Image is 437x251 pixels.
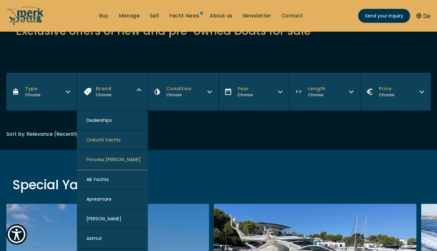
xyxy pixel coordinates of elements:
button: Condition [148,73,218,110]
span: Price [379,85,394,92]
button: [PERSON_NAME] [77,209,148,229]
div: Choose [96,92,111,98]
a: Buy [99,12,108,19]
span: Princess [PERSON_NAME] [86,156,141,163]
a: Sell [150,12,159,19]
div: Sort by: Relevance (Recently added) [6,130,98,138]
a: Yacht News [169,12,199,19]
span: Type [25,85,40,92]
button: Show Accessibility Preferences [6,224,27,245]
button: Price [360,73,431,110]
button: Princess [PERSON_NAME] [77,150,148,170]
button: Cranchi Yachts [77,130,148,150]
a: Manage [119,12,140,19]
span: Send your inquiry [365,13,403,19]
div: Choose [25,92,40,98]
a: Send your inquiry [358,9,410,23]
button: Brand [77,73,148,110]
a: Newsletter [243,12,271,19]
div: Choose [379,92,394,98]
button: Apreamare [77,190,148,209]
button: De [416,12,431,20]
span: Apreamare [86,196,111,203]
span: Cranchi Yachts [86,137,121,143]
div: Choose [308,92,326,98]
button: AB Yachts [77,170,148,190]
div: Choose [237,92,253,98]
span: Condition [166,85,192,92]
button: Year [218,73,289,110]
span: Length [308,85,326,92]
button: Type [6,73,77,110]
div: Dealerships [77,111,148,130]
button: Azimut [77,229,148,248]
span: [PERSON_NAME] [86,216,121,222]
a: About us [210,12,232,19]
span: Year [237,85,253,92]
span: Brand [96,85,111,92]
a: Contact [282,12,303,19]
div: Choose [166,92,192,98]
button: Length [289,73,360,110]
span: AB Yachts [86,176,109,183]
span: Azimut [86,235,102,242]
